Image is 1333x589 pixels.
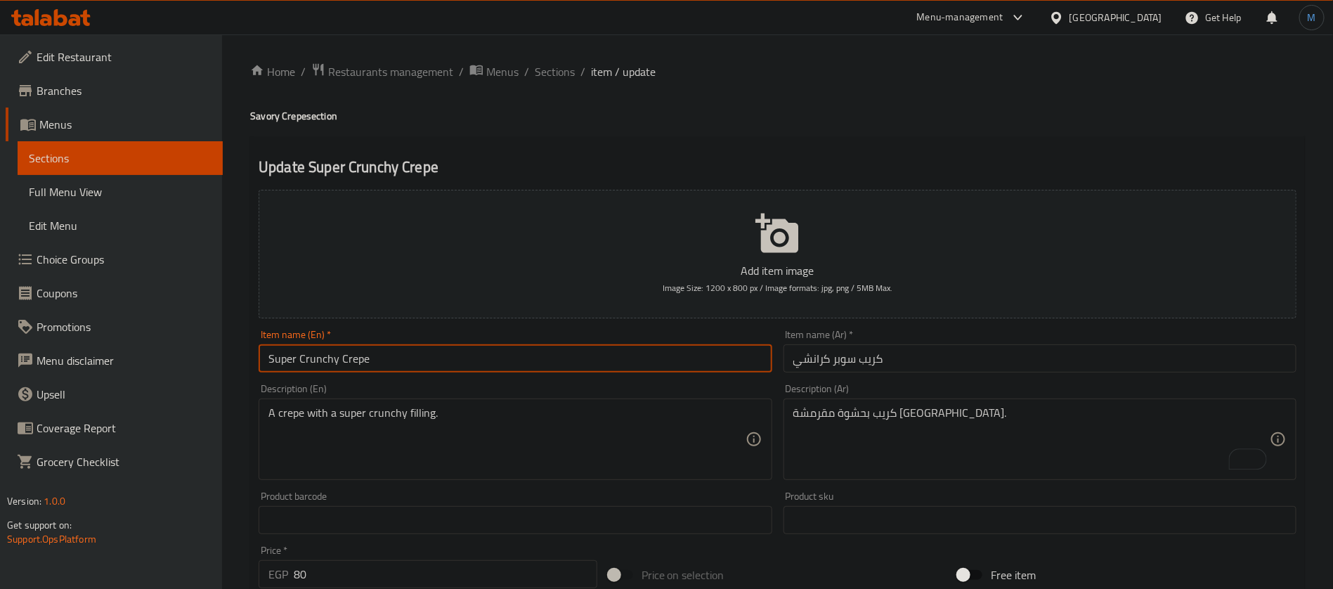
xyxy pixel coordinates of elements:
[29,217,212,234] span: Edit Menu
[783,344,1296,373] input: Enter name Ar
[37,48,212,65] span: Edit Restaurant
[917,9,1003,26] div: Menu-management
[459,63,464,80] li: /
[663,280,892,296] span: Image Size: 1200 x 800 px / Image formats: jpg, png / 5MB Max.
[6,276,223,310] a: Coupons
[37,352,212,369] span: Menu disclaimer
[250,63,1305,81] nav: breadcrumb
[328,63,453,80] span: Restaurants management
[783,506,1296,534] input: Please enter product sku
[6,310,223,344] a: Promotions
[6,74,223,108] a: Branches
[37,285,212,302] span: Coupons
[642,567,724,583] span: Price on selection
[1069,10,1162,25] div: [GEOGRAPHIC_DATA]
[6,445,223,479] a: Grocery Checklist
[18,175,223,209] a: Full Menu View
[44,492,65,510] span: 1.0.0
[250,63,295,80] a: Home
[6,242,223,276] a: Choice Groups
[37,453,212,470] span: Grocery Checklist
[524,63,529,80] li: /
[259,506,772,534] input: Please enter product barcode
[268,406,745,473] textarea: A crepe with a super crunchy filling.
[259,157,1296,178] h2: Update Super Crunchy Crepe
[268,566,288,583] p: EGP
[280,262,1275,279] p: Add item image
[7,530,96,548] a: Support.OpsPlatform
[29,183,212,200] span: Full Menu View
[301,63,306,80] li: /
[311,63,453,81] a: Restaurants management
[7,492,41,510] span: Version:
[37,251,212,268] span: Choice Groups
[37,420,212,436] span: Coverage Report
[991,567,1036,583] span: Free item
[294,560,597,588] input: Please enter price
[6,344,223,377] a: Menu disclaimer
[259,190,1296,318] button: Add item imageImage Size: 1200 x 800 px / Image formats: jpg, png / 5MB Max.
[1308,10,1316,25] span: M
[580,63,585,80] li: /
[6,411,223,445] a: Coverage Report
[591,63,656,80] span: item / update
[793,406,1270,473] textarea: To enrich screen reader interactions, please activate Accessibility in Grammarly extension settings
[37,386,212,403] span: Upsell
[7,516,72,534] span: Get support on:
[37,318,212,335] span: Promotions
[6,40,223,74] a: Edit Restaurant
[29,150,212,167] span: Sections
[535,63,575,80] a: Sections
[6,108,223,141] a: Menus
[6,377,223,411] a: Upsell
[259,344,772,373] input: Enter name En
[469,63,519,81] a: Menus
[486,63,519,80] span: Menus
[250,109,1305,123] h4: Savory Crepe section
[39,116,212,133] span: Menus
[18,209,223,242] a: Edit Menu
[37,82,212,99] span: Branches
[18,141,223,175] a: Sections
